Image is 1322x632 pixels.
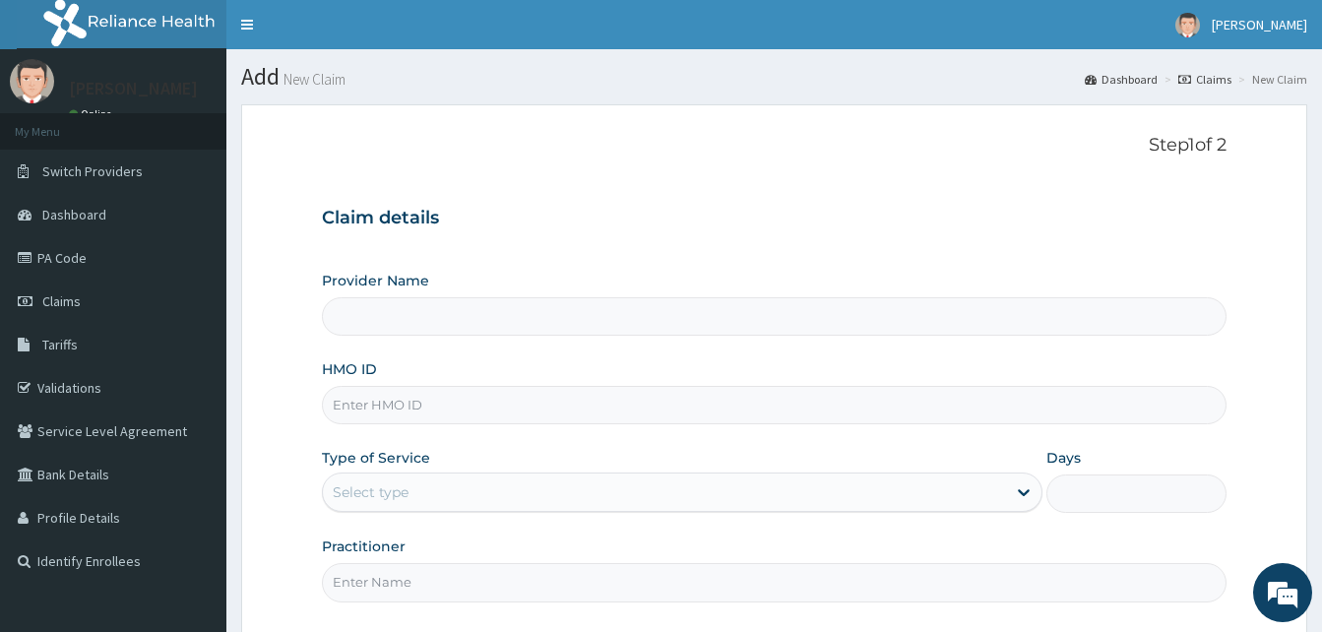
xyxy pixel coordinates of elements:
[241,64,1307,90] h1: Add
[10,59,54,103] img: User Image
[1212,16,1307,33] span: [PERSON_NAME]
[322,386,1227,424] input: Enter HMO ID
[322,135,1227,157] p: Step 1 of 2
[322,563,1227,601] input: Enter Name
[42,162,143,180] span: Switch Providers
[322,537,406,556] label: Practitioner
[42,292,81,310] span: Claims
[69,107,116,121] a: Online
[322,359,377,379] label: HMO ID
[42,336,78,353] span: Tariffs
[322,271,429,290] label: Provider Name
[1233,71,1307,88] li: New Claim
[322,448,430,468] label: Type of Service
[69,80,198,97] p: [PERSON_NAME]
[1175,13,1200,37] img: User Image
[1178,71,1231,88] a: Claims
[42,206,106,223] span: Dashboard
[1046,448,1081,468] label: Days
[280,72,346,87] small: New Claim
[1085,71,1158,88] a: Dashboard
[322,208,1227,229] h3: Claim details
[333,482,409,502] div: Select type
